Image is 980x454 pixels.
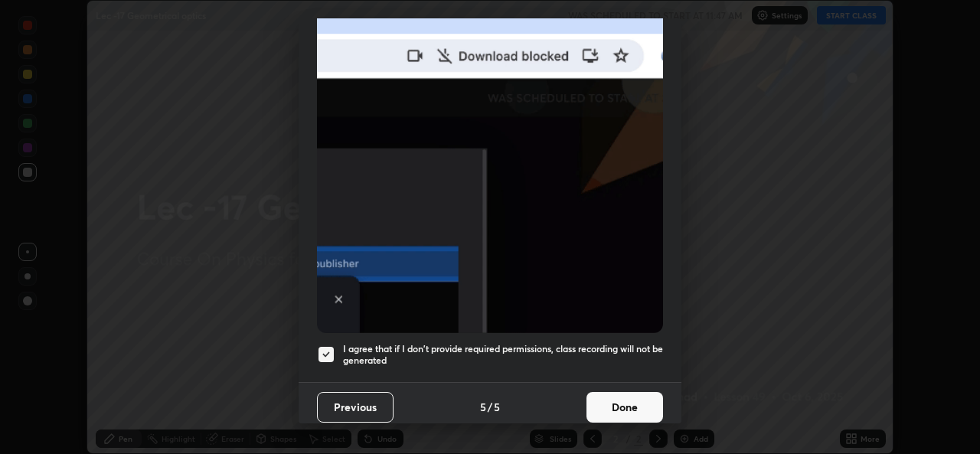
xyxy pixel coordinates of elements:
button: Done [586,392,663,423]
h4: 5 [480,399,486,415]
h4: / [488,399,492,415]
h5: I agree that if I don't provide required permissions, class recording will not be generated [343,343,663,367]
h4: 5 [494,399,500,415]
button: Previous [317,392,394,423]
